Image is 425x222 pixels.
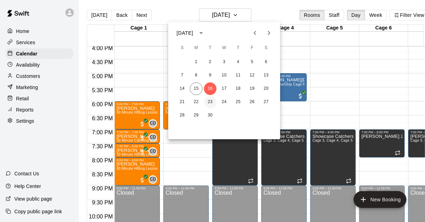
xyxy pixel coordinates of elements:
button: 15 [190,82,203,95]
button: 18 [232,82,245,95]
button: 21 [176,96,189,108]
button: 22 [190,96,203,108]
button: 8 [190,69,203,82]
button: 16 [204,82,217,95]
button: 20 [260,82,272,95]
button: 6 [260,56,272,68]
button: 26 [246,96,258,108]
button: 11 [232,69,245,82]
span: Tuesday [204,41,217,55]
span: Thursday [232,41,245,55]
span: Monday [190,41,203,55]
button: 12 [246,69,258,82]
button: Next month [262,26,276,40]
button: 14 [176,82,189,95]
span: Sunday [176,41,189,55]
button: 25 [232,96,245,108]
button: 7 [176,69,189,82]
button: Previous month [248,26,262,40]
span: Wednesday [218,41,231,55]
span: Friday [246,41,258,55]
button: 4 [232,56,245,68]
button: 23 [204,96,217,108]
button: 10 [218,69,231,82]
button: 19 [246,82,258,95]
button: 17 [218,82,231,95]
button: 29 [190,109,203,122]
button: 27 [260,96,272,108]
button: 9 [204,69,217,82]
button: 2 [204,56,217,68]
button: calendar view is open, switch to year view [195,27,207,39]
button: 24 [218,96,231,108]
button: 28 [176,109,189,122]
button: 13 [260,69,272,82]
button: 5 [246,56,258,68]
button: 3 [218,56,231,68]
button: 1 [190,56,203,68]
button: 30 [204,109,217,122]
span: Saturday [260,41,272,55]
div: [DATE] [177,29,193,37]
